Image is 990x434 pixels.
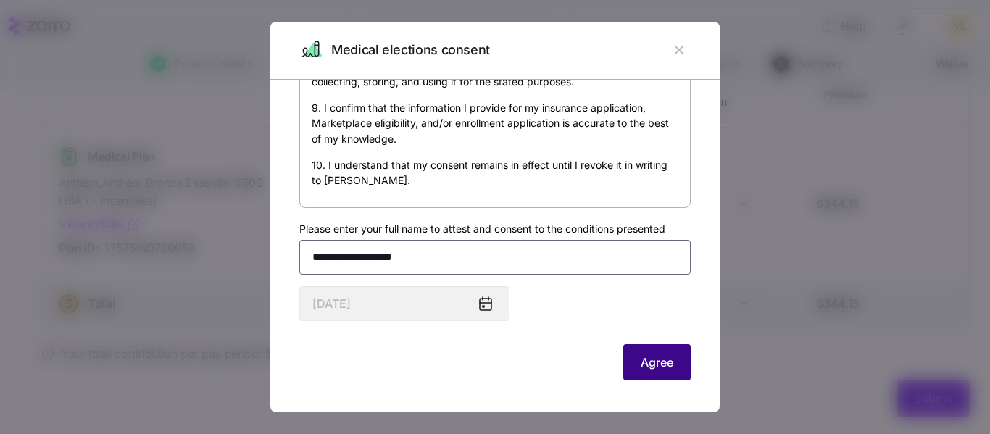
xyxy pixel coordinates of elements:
input: MM/DD/YYYY [299,286,509,321]
p: 9. I confirm that the information I provide for my insurance application, Marketplace eligibility... [312,100,678,147]
p: 10. I understand that my consent remains in effect until I revoke it in writing to [PERSON_NAME]. [312,157,678,188]
button: Agree [623,344,691,380]
span: Medical elections consent [331,40,490,61]
label: Please enter your full name to attest and consent to the conditions presented [299,221,665,237]
span: Agree [641,354,673,371]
